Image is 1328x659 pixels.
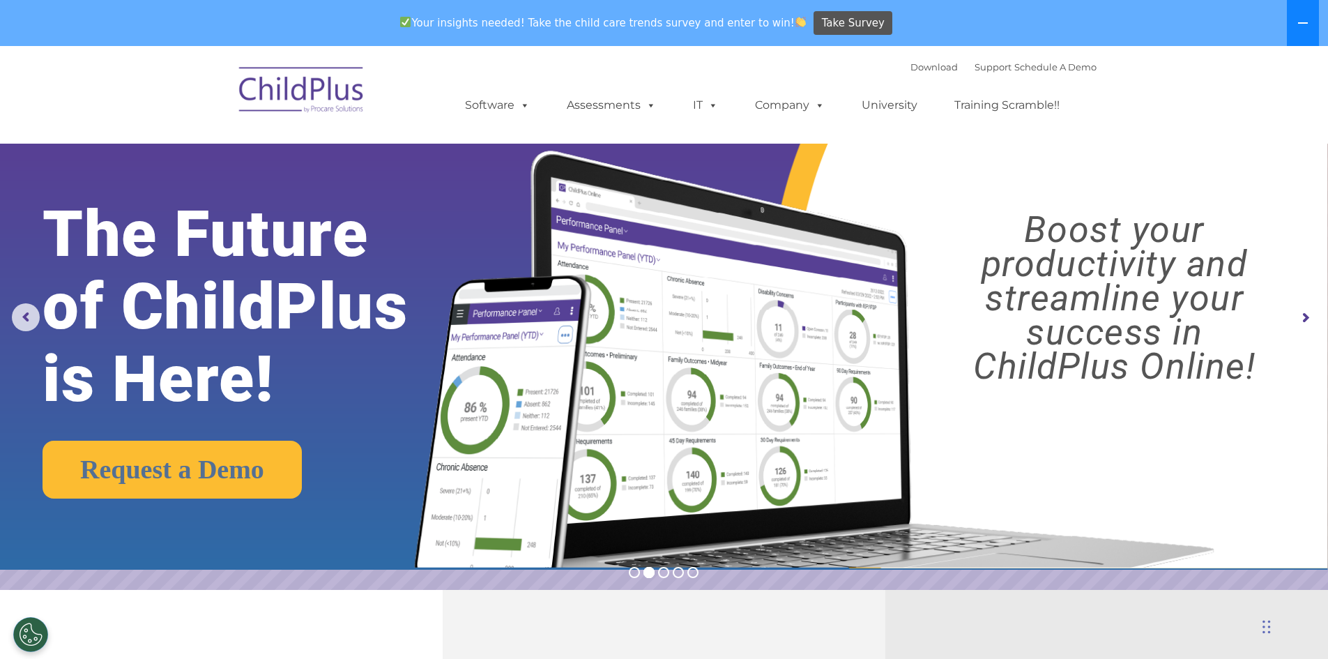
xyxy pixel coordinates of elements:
[1100,508,1328,659] iframe: Chat Widget
[13,617,48,652] button: Cookies Settings
[822,11,885,36] span: Take Survey
[940,91,1074,119] a: Training Scramble!!
[910,61,958,73] a: Download
[814,11,892,36] a: Take Survey
[232,57,372,127] img: ChildPlus by Procare Solutions
[917,213,1311,384] rs-layer: Boost your productivity and streamline your success in ChildPlus Online!
[400,17,411,27] img: ✅
[43,441,302,499] a: Request a Demo
[43,198,466,416] rs-layer: The Future of ChildPlus is Here!
[553,91,670,119] a: Assessments
[194,149,253,160] span: Phone number
[741,91,839,119] a: Company
[395,9,812,36] span: Your insights needed! Take the child care trends survey and enter to win!
[795,17,806,27] img: 👏
[451,91,544,119] a: Software
[1262,606,1271,648] div: Drag
[910,61,1097,73] font: |
[679,91,732,119] a: IT
[1014,61,1097,73] a: Schedule A Demo
[194,92,236,103] span: Last name
[975,61,1012,73] a: Support
[848,91,931,119] a: University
